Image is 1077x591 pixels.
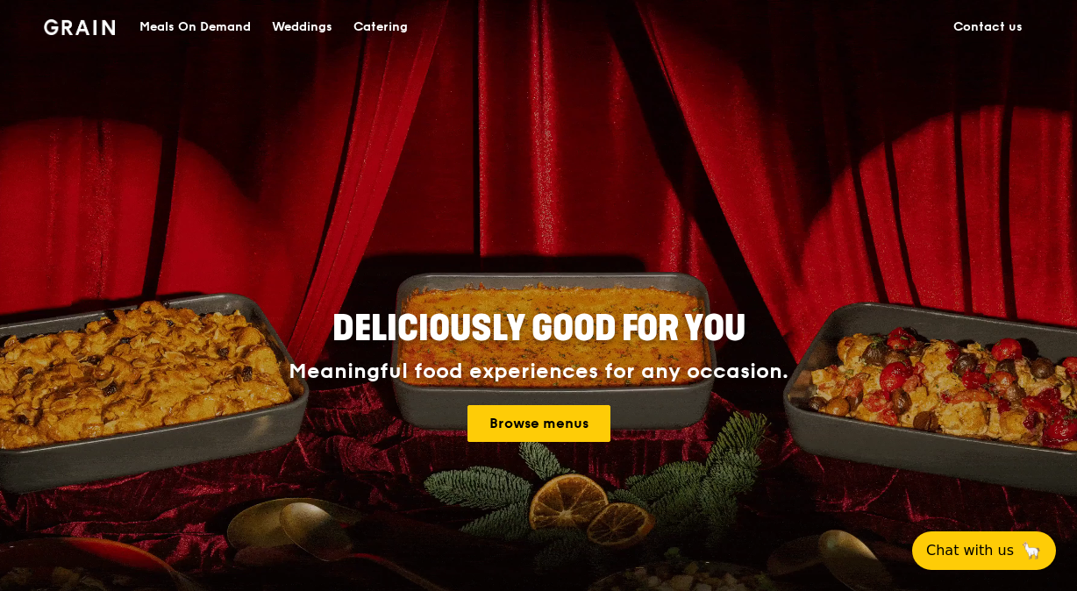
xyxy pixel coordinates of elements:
a: Contact us [943,1,1033,53]
div: Meaningful food experiences for any occasion. [223,360,854,384]
div: Catering [353,1,408,53]
a: Catering [343,1,418,53]
span: Deliciously good for you [332,308,745,350]
span: Chat with us [926,540,1014,561]
a: Browse menus [467,405,610,442]
a: Weddings [261,1,343,53]
img: Grain [44,19,115,35]
div: Weddings [272,1,332,53]
button: Chat with us🦙 [912,531,1056,570]
span: 🦙 [1021,540,1042,561]
div: Meals On Demand [139,1,251,53]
